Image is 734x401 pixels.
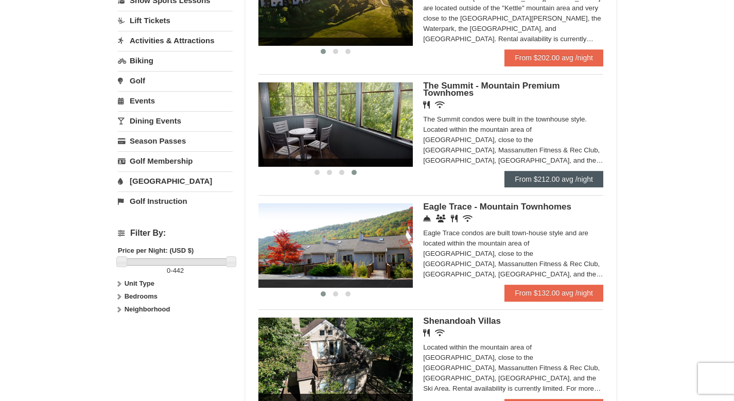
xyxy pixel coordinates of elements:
[451,215,458,222] i: Restaurant
[423,316,501,326] span: Shenandoah Villas
[435,101,445,109] i: Wireless Internet (free)
[118,151,233,170] a: Golf Membership
[423,202,571,212] span: Eagle Trace - Mountain Townhomes
[118,266,233,276] label: -
[423,101,430,109] i: Restaurant
[118,247,194,254] strong: Price per Night: (USD $)
[463,215,473,222] i: Wireless Internet (free)
[436,215,446,222] i: Conference Facilities
[118,11,233,30] a: Lift Tickets
[167,267,170,274] span: 0
[118,191,233,211] a: Golf Instruction
[173,267,184,274] span: 442
[118,131,233,150] a: Season Passes
[125,280,154,287] strong: Unit Type
[125,305,170,313] strong: Neighborhood
[423,342,603,394] div: Located within the mountain area of [GEOGRAPHIC_DATA], close to the [GEOGRAPHIC_DATA], Massanutte...
[423,81,560,98] span: The Summit - Mountain Premium Townhomes
[125,292,158,300] strong: Bedrooms
[118,229,233,238] h4: Filter By:
[504,49,603,66] a: From $202.00 avg /night
[118,71,233,90] a: Golf
[423,329,430,337] i: Restaurant
[423,114,603,166] div: The Summit condos were built in the townhouse style. Located within the mountain area of [GEOGRAP...
[504,171,603,187] a: From $212.00 avg /night
[423,228,603,280] div: Eagle Trace condos are built town-house style and are located within the mountain area of [GEOGRA...
[118,111,233,130] a: Dining Events
[118,31,233,50] a: Activities & Attractions
[435,329,445,337] i: Wireless Internet (free)
[423,215,431,222] i: Concierge Desk
[118,51,233,70] a: Biking
[118,91,233,110] a: Events
[504,285,603,301] a: From $132.00 avg /night
[118,171,233,190] a: [GEOGRAPHIC_DATA]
